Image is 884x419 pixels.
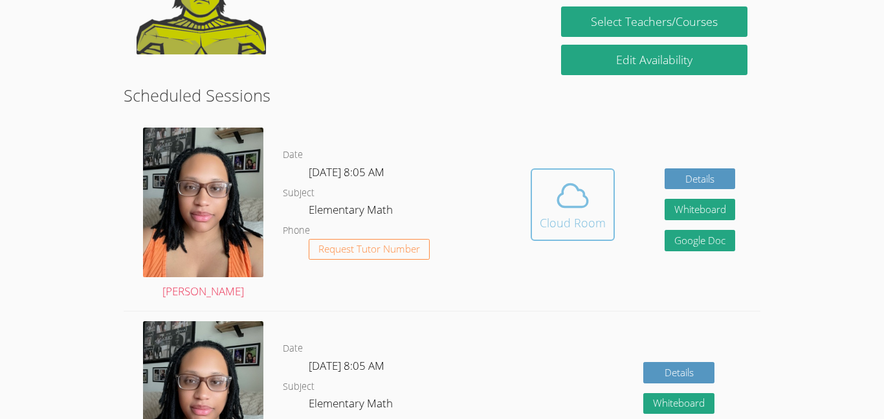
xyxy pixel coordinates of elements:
a: Details [665,168,736,190]
span: Request Tutor Number [318,244,420,254]
button: Whiteboard [665,199,736,220]
dd: Elementary Math [309,394,395,416]
dt: Subject [283,379,315,395]
a: Select Teachers/Courses [561,6,747,37]
span: [DATE] 8:05 AM [309,358,384,373]
div: Cloud Room [540,214,606,232]
img: IMG_1388.jpeg [143,128,263,277]
button: Request Tutor Number [309,239,430,260]
dt: Subject [283,185,315,201]
h2: Scheduled Sessions [124,83,760,108]
dt: Phone [283,223,310,239]
a: Details [643,362,714,383]
dt: Date [283,147,303,163]
a: Edit Availability [561,45,747,75]
dt: Date [283,341,303,357]
button: Whiteboard [643,393,714,414]
dd: Elementary Math [309,201,395,223]
span: [DATE] 8:05 AM [309,164,384,179]
a: Google Doc [665,230,736,251]
button: Cloud Room [531,168,615,241]
a: [PERSON_NAME] [143,128,263,301]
